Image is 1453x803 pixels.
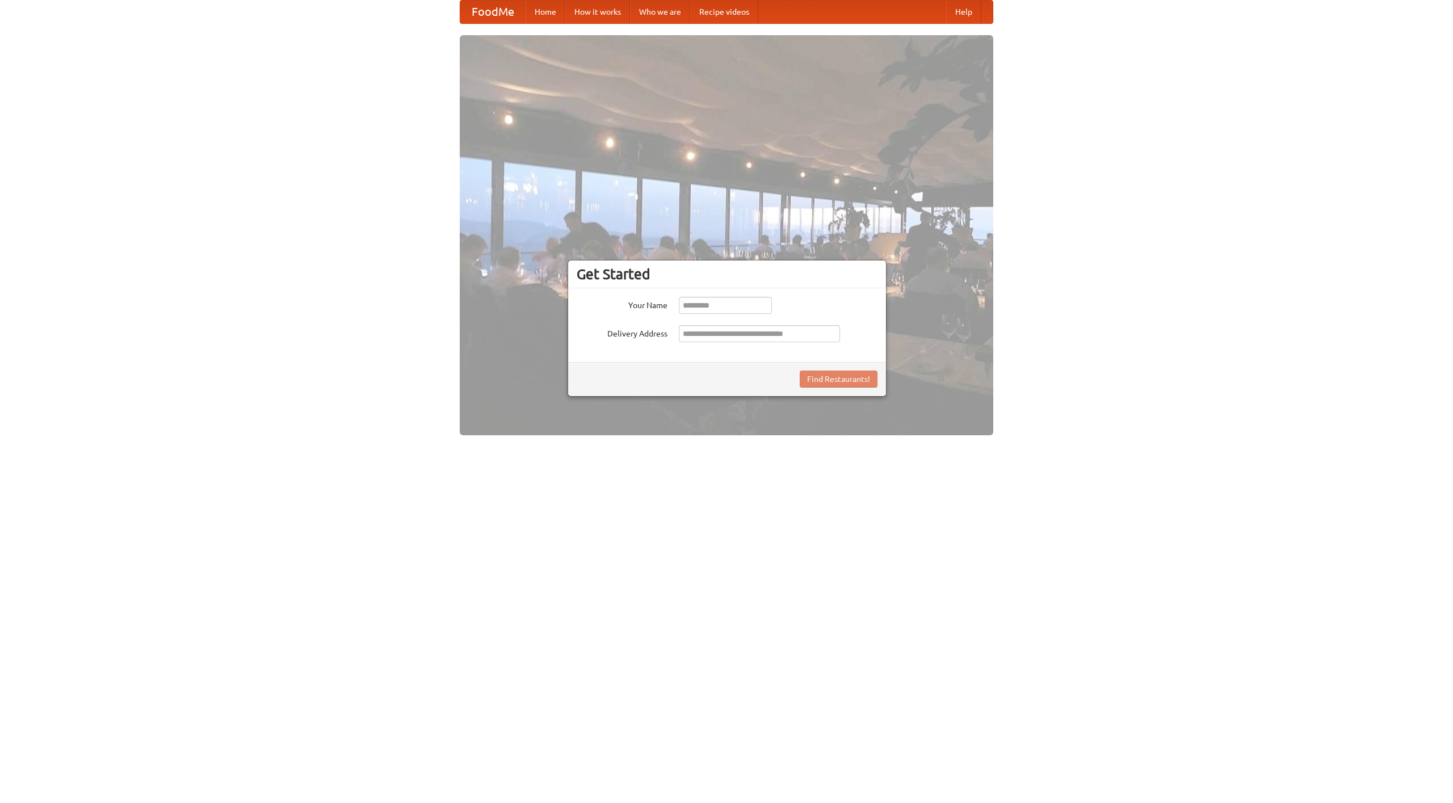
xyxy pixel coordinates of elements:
h3: Get Started [577,266,877,283]
a: Home [526,1,565,23]
a: Recipe videos [690,1,758,23]
a: Help [946,1,981,23]
button: Find Restaurants! [800,371,877,388]
a: FoodMe [460,1,526,23]
a: How it works [565,1,630,23]
a: Who we are [630,1,690,23]
label: Your Name [577,297,667,311]
label: Delivery Address [577,325,667,339]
